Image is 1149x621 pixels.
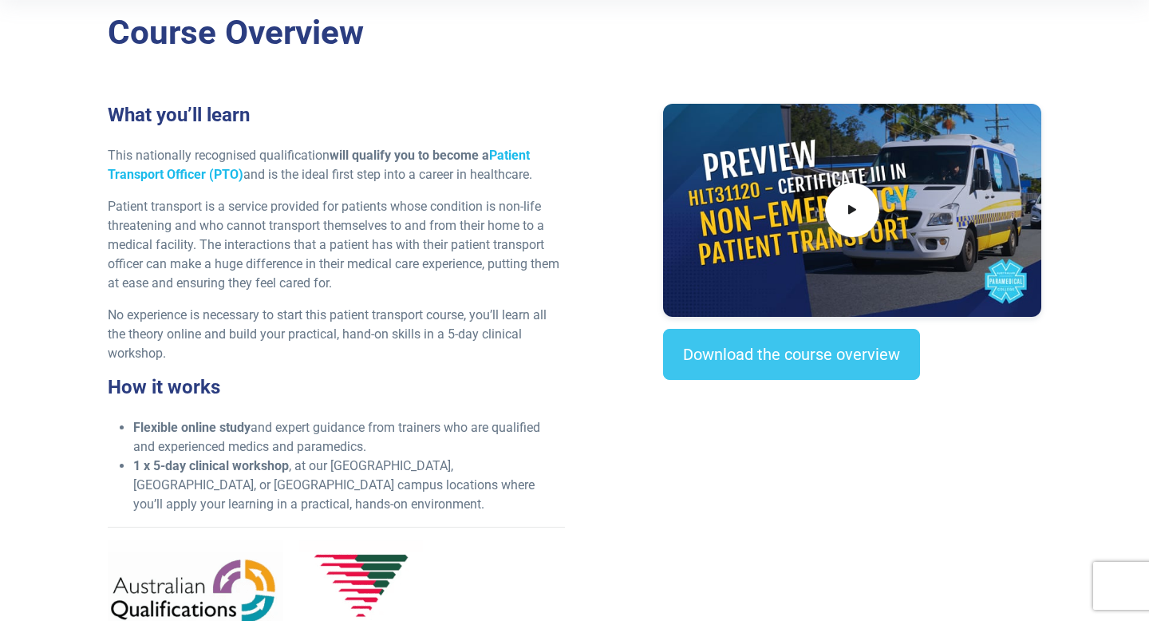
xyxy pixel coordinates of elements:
h3: How it works [108,376,565,399]
strong: Flexible online study [133,420,251,435]
li: , at our [GEOGRAPHIC_DATA], [GEOGRAPHIC_DATA], or [GEOGRAPHIC_DATA] campus locations where you’ll... [133,457,565,514]
p: No experience is necessary to start this patient transport course, you’ll learn all the theory on... [108,306,565,363]
p: This nationally recognised qualification and is the ideal first step into a career in healthcare. [108,146,565,184]
iframe: EmbedSocial Universal Widget [663,412,1040,494]
h3: What you’ll learn [108,104,565,127]
p: Patient transport is a service provided for patients whose condition is non-life threatening and ... [108,197,565,293]
li: and expert guidance from trainers who are qualified and experienced medics and paramedics. [133,418,565,457]
a: Download the course overview [663,329,920,380]
strong: 1 x 5-day clinical workshop [133,458,289,473]
h2: Course Overview [108,13,1041,53]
